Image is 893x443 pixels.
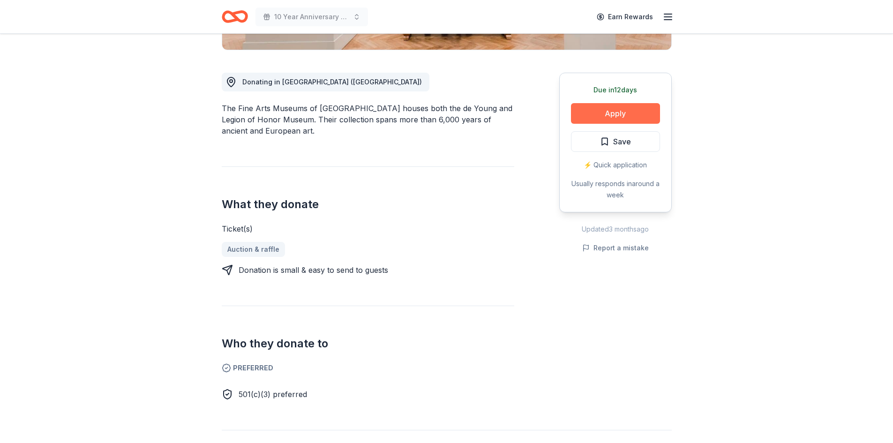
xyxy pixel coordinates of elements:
button: Report a mistake [582,242,649,254]
a: Auction & raffle [222,242,285,257]
div: ⚡️ Quick application [571,159,660,171]
button: 10 Year Anniversary event [255,8,368,26]
div: The Fine Arts Museums of [GEOGRAPHIC_DATA] houses both the de Young and Legion of Honor Museum. T... [222,103,514,136]
h2: Who they donate to [222,336,514,351]
div: Donation is small & easy to send to guests [239,264,388,276]
span: Save [613,135,631,148]
div: Updated 3 months ago [559,224,672,235]
button: Apply [571,103,660,124]
h2: What they donate [222,197,514,212]
span: Preferred [222,362,514,374]
span: Donating in [GEOGRAPHIC_DATA] ([GEOGRAPHIC_DATA]) [242,78,422,86]
a: Earn Rewards [591,8,659,25]
a: Home [222,6,248,28]
span: 501(c)(3) preferred [239,390,307,399]
span: 10 Year Anniversary event [274,11,349,23]
div: Due in 12 days [571,84,660,96]
div: Usually responds in around a week [571,178,660,201]
button: Save [571,131,660,152]
div: Ticket(s) [222,223,514,234]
